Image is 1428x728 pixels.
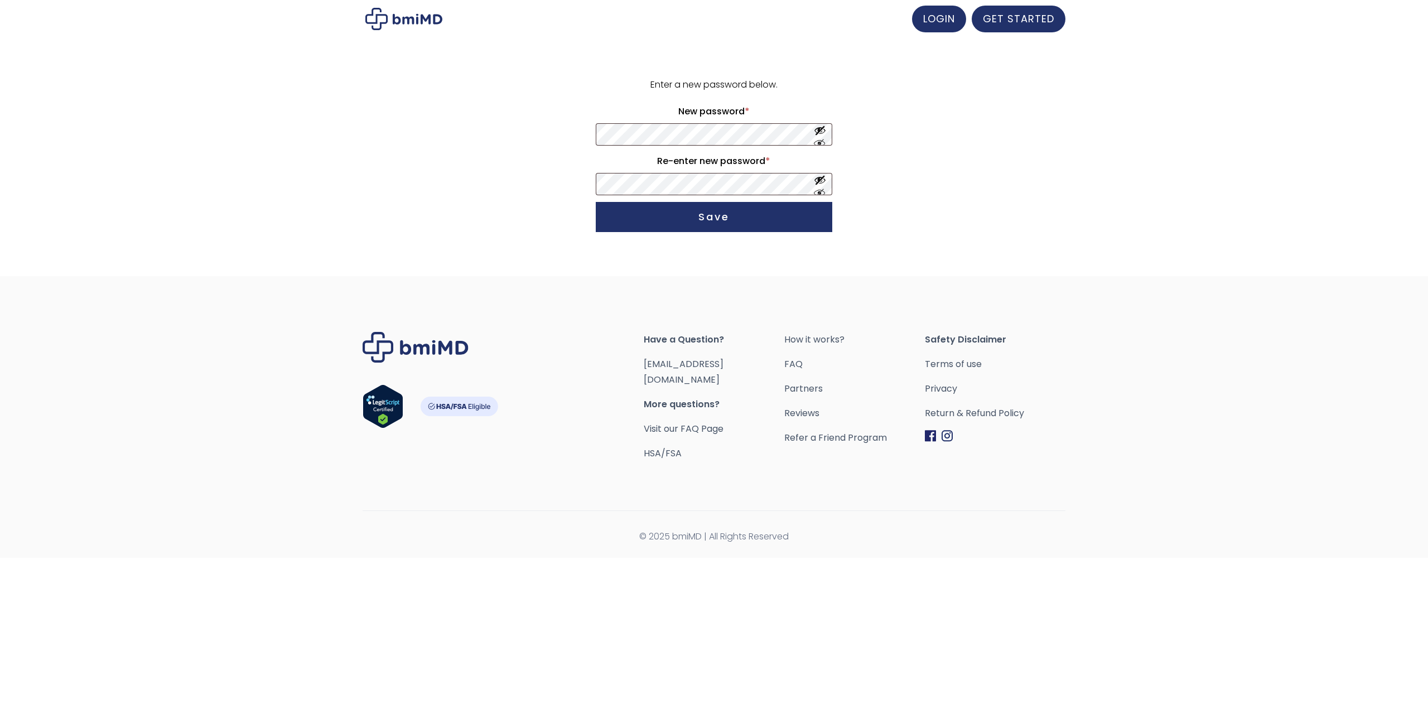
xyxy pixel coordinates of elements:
[972,6,1065,32] a: GET STARTED
[363,332,469,363] img: Brand Logo
[923,12,955,26] span: LOGIN
[363,529,1065,544] span: © 2025 bmiMD | All Rights Reserved
[925,332,1065,348] span: Safety Disclaimer
[644,397,784,412] span: More questions?
[644,332,784,348] span: Have a Question?
[925,430,936,442] img: Facebook
[644,447,682,460] a: HSA/FSA
[365,8,442,30] img: My account
[784,430,925,446] a: Refer a Friend Program
[784,332,925,348] a: How it works?
[925,356,1065,372] a: Terms of use
[784,381,925,397] a: Partners
[925,406,1065,421] a: Return & Refund Policy
[363,384,403,433] a: Verify LegitScript Approval for www.bmimd.com
[596,202,832,232] button: Save
[644,358,723,386] a: [EMAIL_ADDRESS][DOMAIN_NAME]
[942,430,953,442] img: Instagram
[594,77,834,93] p: Enter a new password below.
[784,406,925,421] a: Reviews
[596,152,832,170] label: Re-enter new password
[814,174,826,195] button: Show password
[983,12,1054,26] span: GET STARTED
[925,381,1065,397] a: Privacy
[420,397,498,416] img: HSA-FSA
[784,356,925,372] a: FAQ
[814,124,826,145] button: Show password
[363,384,403,428] img: Verify Approval for www.bmimd.com
[912,6,966,32] a: LOGIN
[596,103,832,120] label: New password
[644,422,723,435] a: Visit our FAQ Page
